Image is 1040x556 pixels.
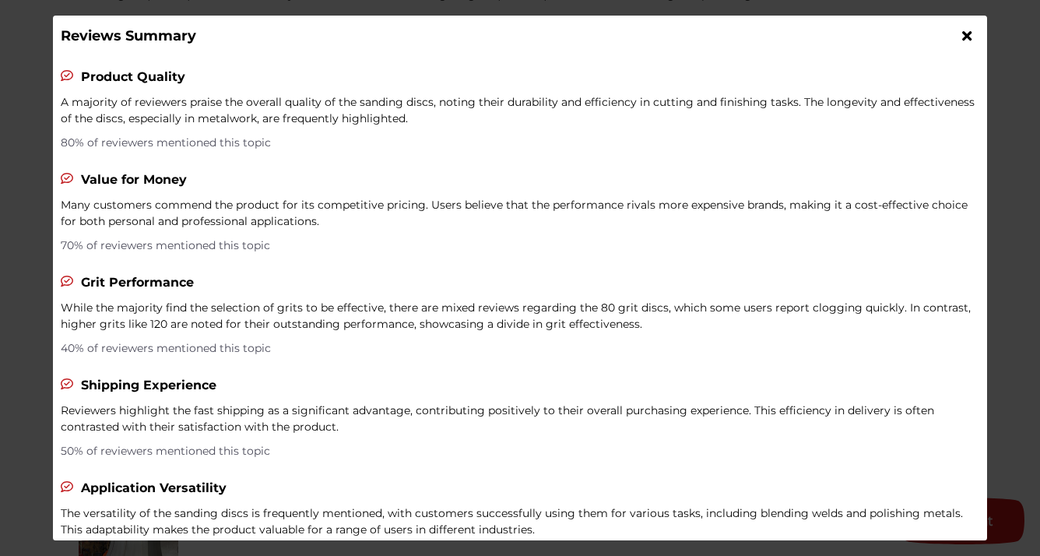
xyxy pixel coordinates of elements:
[81,171,187,189] div: Value for Money
[61,403,979,435] div: Reviewers highlight the fast shipping as a significant advantage, contributing positively to thei...
[81,479,227,498] div: Application Versatility
[81,273,194,292] div: Grit Performance
[61,26,955,47] div: Reviews Summary
[61,135,979,151] div: 80% of reviewers mentioned this topic
[61,238,979,254] div: 70% of reviewers mentioned this topic
[81,376,216,395] div: Shipping Experience
[61,443,979,459] div: 50% of reviewers mentioned this topic
[61,340,979,357] div: 40% of reviewers mentioned this topic
[61,94,979,127] div: A majority of reviewers praise the overall quality of the sanding discs, noting their durability ...
[61,505,979,538] div: The versatility of the sanding discs is frequently mentioned, with customers successfully using t...
[61,197,979,230] div: Many customers commend the product for its competitive pricing. Users believe that the performanc...
[81,68,185,86] div: Product Quality
[61,300,979,333] div: While the majority find the selection of grits to be effective, there are mixed reviews regarding...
